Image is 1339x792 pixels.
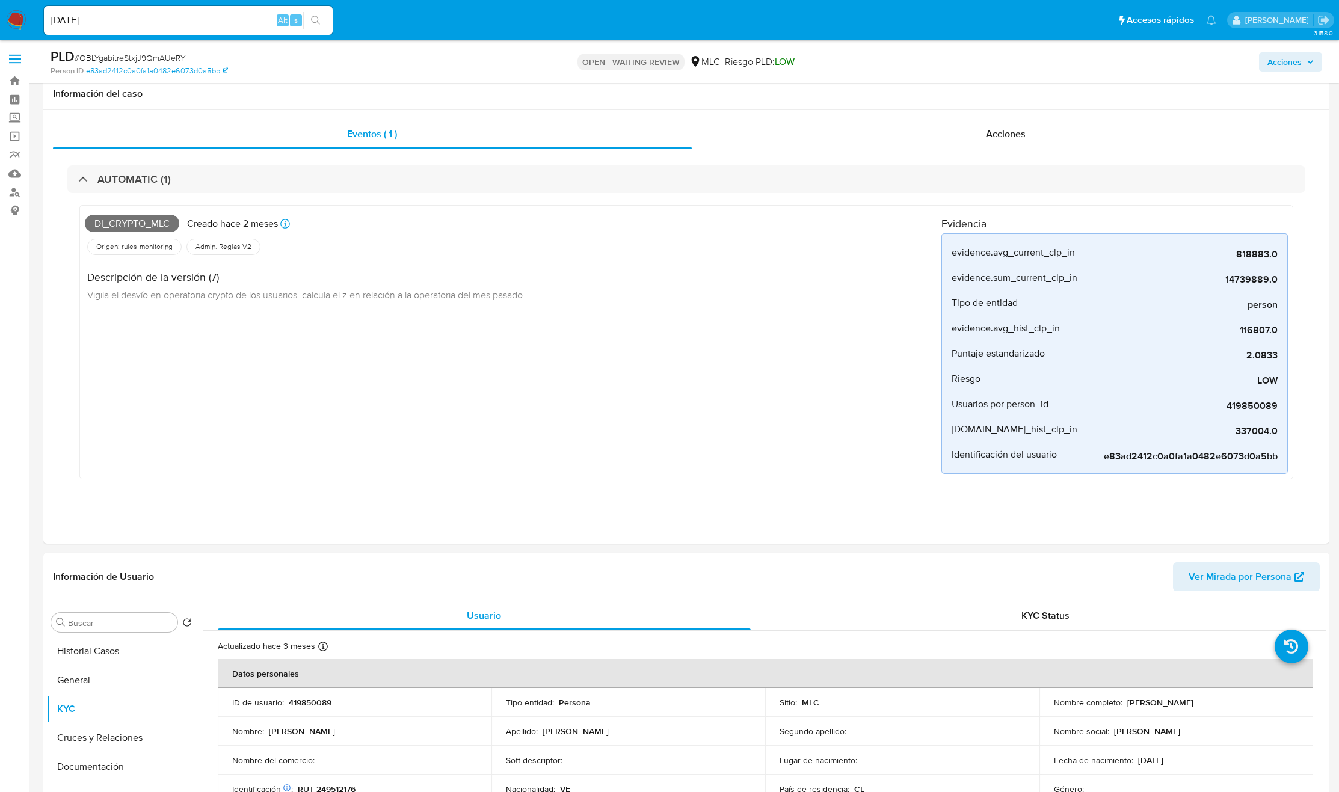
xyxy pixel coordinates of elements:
[294,14,298,26] span: s
[46,666,197,695] button: General
[780,726,846,737] p: Segundo apellido :
[87,271,525,284] h4: Descripción de la versión (7)
[506,726,538,737] p: Apellido :
[1054,726,1109,737] p: Nombre social :
[506,755,562,766] p: Soft descriptor :
[56,618,66,627] button: Buscar
[467,609,501,622] span: Usuario
[851,726,854,737] p: -
[567,755,570,766] p: -
[1173,562,1320,591] button: Ver Mirada por Persona
[46,695,197,723] button: KYC
[232,697,284,708] p: ID de usuario :
[1206,15,1216,25] a: Notificaciones
[1189,562,1291,591] span: Ver Mirada por Persona
[75,52,186,64] span: # OBLYgabitreStxjJ9QmAUeRY
[1054,755,1133,766] p: Fecha de nacimiento :
[97,173,171,186] h3: AUTOMATIC (1)
[1259,52,1322,72] button: Acciones
[53,571,154,583] h1: Información de Usuario
[51,66,84,76] b: Person ID
[802,697,819,708] p: MLC
[194,242,253,251] span: Admin. Reglas V2
[1127,14,1194,26] span: Accesos rápidos
[506,697,554,708] p: Tipo entidad :
[775,55,795,69] span: LOW
[1021,609,1070,622] span: KYC Status
[577,54,685,70] p: OPEN - WAITING REVIEW
[218,640,315,652] p: Actualizado hace 3 meses
[1127,697,1193,708] p: [PERSON_NAME]
[1245,14,1313,26] p: nicolas.luzardo@mercadolibre.com
[51,46,75,66] b: PLD
[303,12,328,29] button: search-icon
[53,88,1320,100] h1: Información del caso
[689,55,720,69] div: MLC
[725,55,795,69] span: Riesgo PLD:
[278,14,288,26] span: Alt
[1267,52,1302,72] span: Acciones
[780,755,857,766] p: Lugar de nacimiento :
[289,697,331,708] p: 419850089
[1114,726,1180,737] p: [PERSON_NAME]
[232,726,264,737] p: Nombre :
[68,618,173,628] input: Buscar
[319,755,322,766] p: -
[862,755,864,766] p: -
[232,755,315,766] p: Nombre del comercio :
[46,752,197,781] button: Documentación
[218,659,1313,688] th: Datos personales
[780,697,797,708] p: Sitio :
[182,618,192,631] button: Volver al orden por defecto
[543,726,609,737] p: [PERSON_NAME]
[1054,697,1122,708] p: Nombre completo :
[46,723,197,752] button: Cruces y Relaciones
[269,726,335,737] p: [PERSON_NAME]
[347,127,397,141] span: Eventos ( 1 )
[95,242,174,251] span: Origen: rules-monitoring
[1138,755,1163,766] p: [DATE]
[85,215,179,233] span: Di_crypto_mlc
[87,288,525,301] span: Vigila el desvío en operatoria crypto de los usuarios. calcula el z en relación a la operatoria d...
[559,697,591,708] p: Persona
[1317,14,1330,26] a: Salir
[46,637,197,666] button: Historial Casos
[44,13,333,28] input: Buscar usuario o caso...
[187,217,278,230] p: Creado hace 2 meses
[986,127,1026,141] span: Acciones
[86,66,228,76] a: e83ad2412c0a0fa1a0482e6073d0a5bb
[67,165,1305,193] div: AUTOMATIC (1)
